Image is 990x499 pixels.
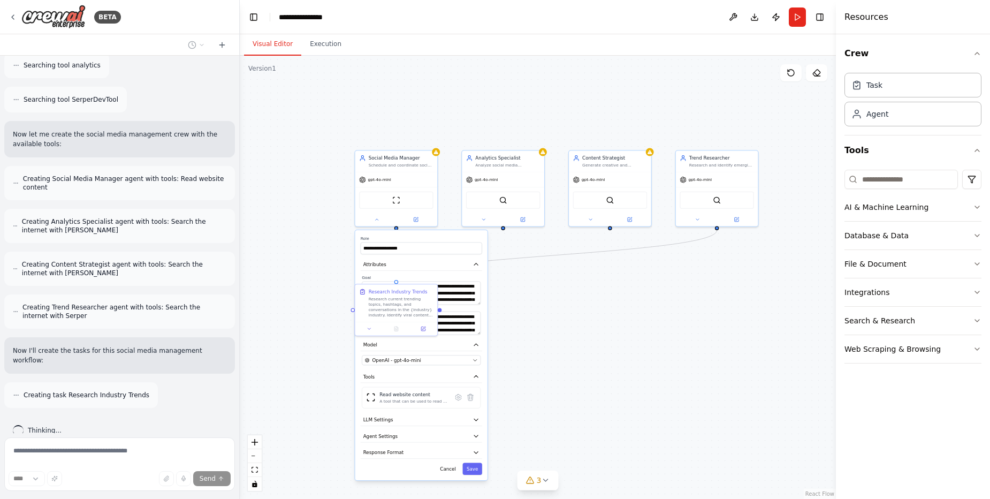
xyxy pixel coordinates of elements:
[844,11,888,24] h4: Resources
[13,130,226,149] p: Now let me create the social media management crew with the available tools:
[568,150,652,227] div: Content StrategistGenerate creative and engaging content ideas based on trending topics in the {i...
[47,471,62,486] button: Improve this prompt
[248,435,262,491] div: React Flow controls
[361,236,482,241] label: Role
[361,430,482,442] button: Agent Settings
[369,163,433,168] div: Schedule and coordinate social media content publishing across multiple platforms including Faceb...
[844,259,907,269] div: File & Document
[248,463,262,477] button: fit view
[475,177,498,183] span: gpt-4o-mini
[361,447,482,459] button: Response Format
[94,11,121,24] div: BETA
[844,165,981,372] div: Tools
[279,12,334,22] nav: breadcrumb
[363,373,375,380] span: Tools
[22,303,226,320] span: Creating Trend Researcher agent with tools: Search the internet with Serper
[21,5,86,29] img: Logo
[363,449,404,456] span: Response Format
[844,202,928,213] div: AI & Machine Learning
[24,95,118,104] span: Searching tool SerperDevTool
[361,414,482,426] button: LLM Settings
[844,69,981,135] div: Crew
[844,230,909,241] div: Database & Data
[246,10,261,25] button: Hide left sidebar
[200,474,216,483] span: Send
[582,163,647,168] div: Generate creative and engaging content ideas based on trending topics in the {industry} industry....
[301,33,350,56] button: Execution
[24,61,101,70] span: Searching tool analytics
[368,177,391,183] span: gpt-4o-mini
[606,196,614,204] img: SerperDevTool
[504,216,542,224] button: Open in side panel
[369,289,428,295] div: Research Industry Trends
[372,357,421,364] span: OpenAI - gpt-4o-mini
[675,150,759,227] div: Trend ResearcherResearch and identify emerging trends, viral topics, and industry-specific conver...
[363,417,393,423] span: LLM Settings
[461,150,545,227] div: Analytics SpecialistAnalyze social media engagement metrics, identify patterns in audience behavi...
[354,284,438,336] div: Research Industry TrendsResearch current trending topics, hashtags, and conversations in the {ind...
[13,346,226,365] p: Now I'll create the tasks for this social media management workflow:
[844,344,941,354] div: Web Scraping & Browsing
[436,463,460,474] button: Cancel
[499,196,507,204] img: SerperDevTool
[689,155,754,161] div: Trend Researcher
[866,109,888,119] div: Agent
[462,463,482,474] button: Save
[28,426,62,435] span: Thinking...
[361,371,482,383] button: Tools
[412,325,435,333] button: Open in side panel
[582,155,647,161] div: Content Strategist
[248,477,262,491] button: toggle interactivity
[475,155,540,161] div: Analytics Specialist
[22,217,226,235] span: Creating Analytics Specialist agent with tools: Search the internet with [PERSON_NAME]
[24,391,149,399] span: Creating task Research Industry Trends
[452,391,464,403] button: Configure tool
[844,193,981,221] button: AI & Machine Learning
[379,391,448,398] div: Read website content
[23,175,226,192] span: Creating Social Media Manager agent with tools: Read website content
[176,471,191,486] button: Click to speak your automation idea
[582,177,605,183] span: gpt-4o-mini
[866,80,882,90] div: Task
[248,435,262,449] button: zoom in
[844,287,889,298] div: Integrations
[369,297,433,318] div: Research current trending topics, hashtags, and conversations in the {industry} industry. Identif...
[397,216,435,224] button: Open in side panel
[244,33,301,56] button: Visual Editor
[22,260,226,277] span: Creating Content Strategist agent with tools: Search the internet with [PERSON_NAME]
[363,261,386,267] span: Attributes
[689,177,712,183] span: gpt-4o-mini
[369,155,433,161] div: Social Media Manager
[537,475,542,486] span: 3
[844,335,981,363] button: Web Scraping & Browsing
[392,196,400,204] img: ScrapeWebsiteTool
[184,39,209,51] button: Switch to previous chat
[366,392,375,402] img: ScrapeWebsiteTool
[713,196,721,204] img: SerperDevTool
[844,315,915,326] div: Search & Research
[379,399,448,404] div: A tool that can be used to read a website content.
[193,471,231,486] button: Send
[844,135,981,165] button: Tools
[844,39,981,69] button: Crew
[354,150,438,227] div: Social Media ManagerSchedule and coordinate social media content publishing across multiple platf...
[844,222,981,249] button: Database & Data
[362,275,481,280] label: Goal
[718,216,756,224] button: Open in side panel
[363,433,398,439] span: Agent Settings
[362,305,481,310] label: Backstory
[362,355,481,365] button: OpenAI - gpt-4o-mini
[361,339,482,351] button: Model
[363,342,377,348] span: Model
[611,216,649,224] button: Open in side panel
[517,471,559,490] button: 3
[464,391,476,403] button: Delete tool
[248,64,276,73] div: Version 1
[844,278,981,306] button: Integrations
[393,230,720,280] g: Edge from b42a27c5-5a52-4439-9954-ea58541bcd2f to 6e3d14bf-a6c1-4ae1-b801-f12bcfdec229
[805,491,834,497] a: React Flow attribution
[475,163,540,168] div: Analyze social media engagement metrics, identify patterns in audience behavior, and recommend op...
[844,307,981,335] button: Search & Research
[382,325,410,333] button: No output available
[689,163,754,168] div: Research and identify emerging trends, viral topics, and industry-specific conversations happenin...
